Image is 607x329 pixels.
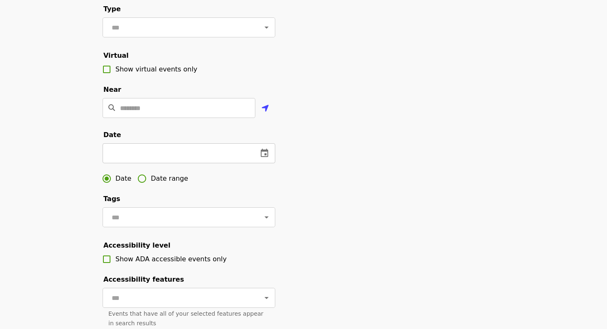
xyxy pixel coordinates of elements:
button: Open [261,22,272,33]
i: location-arrow icon [262,103,269,113]
input: Location [120,98,255,118]
span: Accessibility features [103,275,184,283]
button: Open [261,292,272,304]
button: Open [261,211,272,223]
i: search icon [108,104,115,112]
button: change date [255,143,274,163]
span: Near [103,86,121,93]
span: Date range [151,174,188,184]
span: Date [103,131,121,139]
span: Events that have all of your selected features appear in search results [108,310,263,327]
span: Show ADA accessible events only [115,255,227,263]
span: Virtual [103,52,129,59]
span: Tags [103,195,120,203]
button: Use my location [255,99,275,119]
span: Accessibility level [103,241,170,249]
span: Show virtual events only [115,65,197,73]
span: Type [103,5,121,13]
span: Date [115,174,131,184]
